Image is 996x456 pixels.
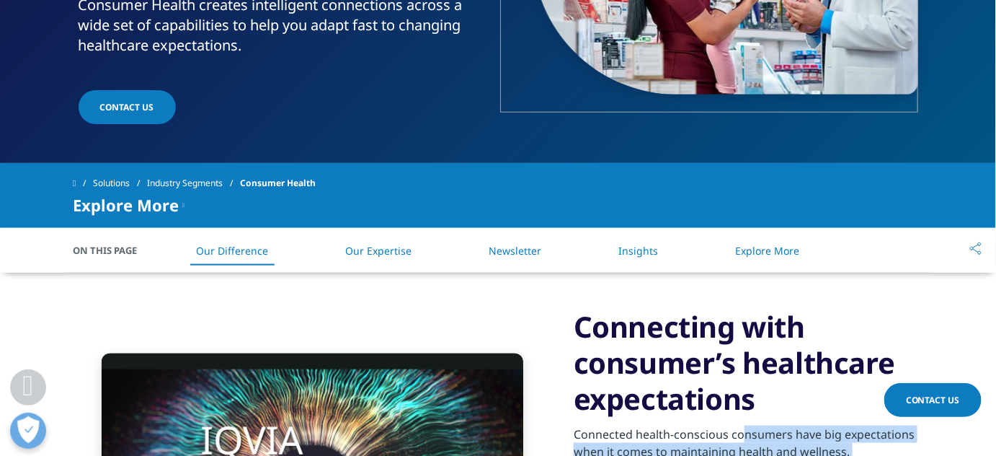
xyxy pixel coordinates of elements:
[10,413,46,449] button: Abrir preferências
[93,170,147,196] a: Solutions
[736,244,800,258] a: Explore More
[619,244,659,258] a: Insights
[906,394,960,406] span: Contact Us
[73,196,179,214] span: Explore More
[100,101,154,113] span: Contact Us
[884,383,982,417] a: Contact Us
[574,309,923,417] h3: Connecting with consumer’s healthcare expectations
[489,244,542,258] a: Newsletter
[346,244,412,258] a: Our Expertise
[79,90,176,124] a: Contact Us
[197,244,269,258] a: Our Difference
[147,170,240,196] a: Industry Segments
[240,170,316,196] span: Consumer Health
[73,243,152,258] span: On This Page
